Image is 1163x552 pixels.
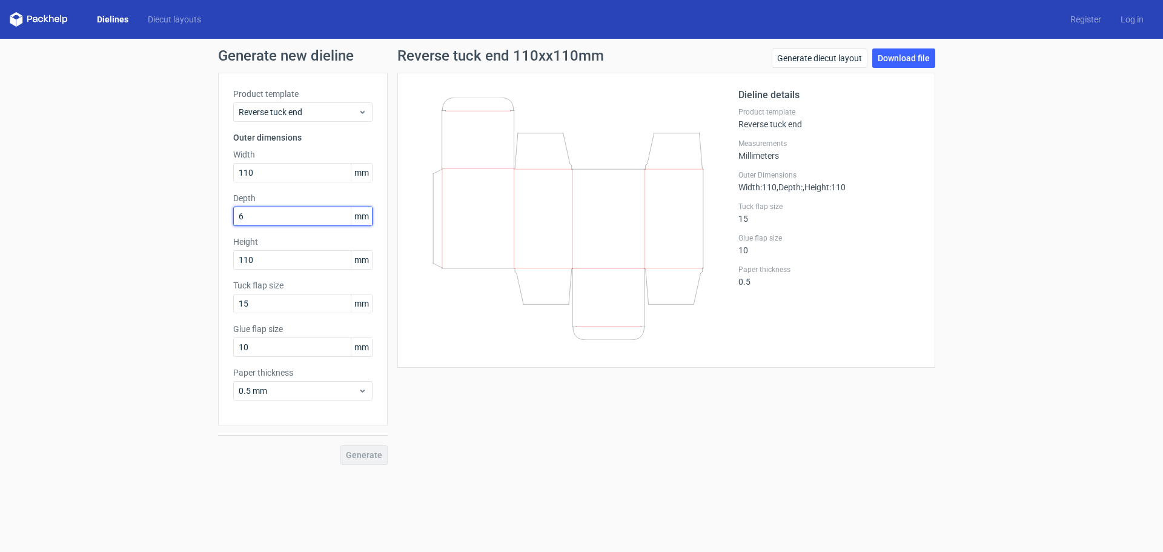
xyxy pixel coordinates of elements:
[872,48,935,68] a: Download file
[738,265,920,274] label: Paper thickness
[397,48,604,63] h1: Reverse tuck end 110xx110mm
[138,13,211,25] a: Diecut layouts
[738,202,920,211] label: Tuck flap size
[233,367,373,379] label: Paper thickness
[351,207,372,225] span: mm
[239,385,358,397] span: 0.5 mm
[738,202,920,224] div: 15
[738,139,920,161] div: Millimeters
[233,236,373,248] label: Height
[1061,13,1111,25] a: Register
[233,323,373,335] label: Glue flap size
[738,233,920,243] label: Glue flap size
[738,107,920,129] div: Reverse tuck end
[87,13,138,25] a: Dielines
[351,338,372,356] span: mm
[233,131,373,144] h3: Outer dimensions
[351,164,372,182] span: mm
[738,233,920,255] div: 10
[239,106,358,118] span: Reverse tuck end
[803,182,846,192] span: , Height : 110
[218,48,945,63] h1: Generate new dieline
[233,88,373,100] label: Product template
[738,139,920,148] label: Measurements
[351,294,372,313] span: mm
[738,265,920,287] div: 0.5
[233,148,373,161] label: Width
[1111,13,1153,25] a: Log in
[738,170,920,180] label: Outer Dimensions
[738,182,777,192] span: Width : 110
[738,88,920,102] h2: Dieline details
[351,251,372,269] span: mm
[233,192,373,204] label: Depth
[777,182,803,192] span: , Depth :
[738,107,920,117] label: Product template
[772,48,867,68] a: Generate diecut layout
[233,279,373,291] label: Tuck flap size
